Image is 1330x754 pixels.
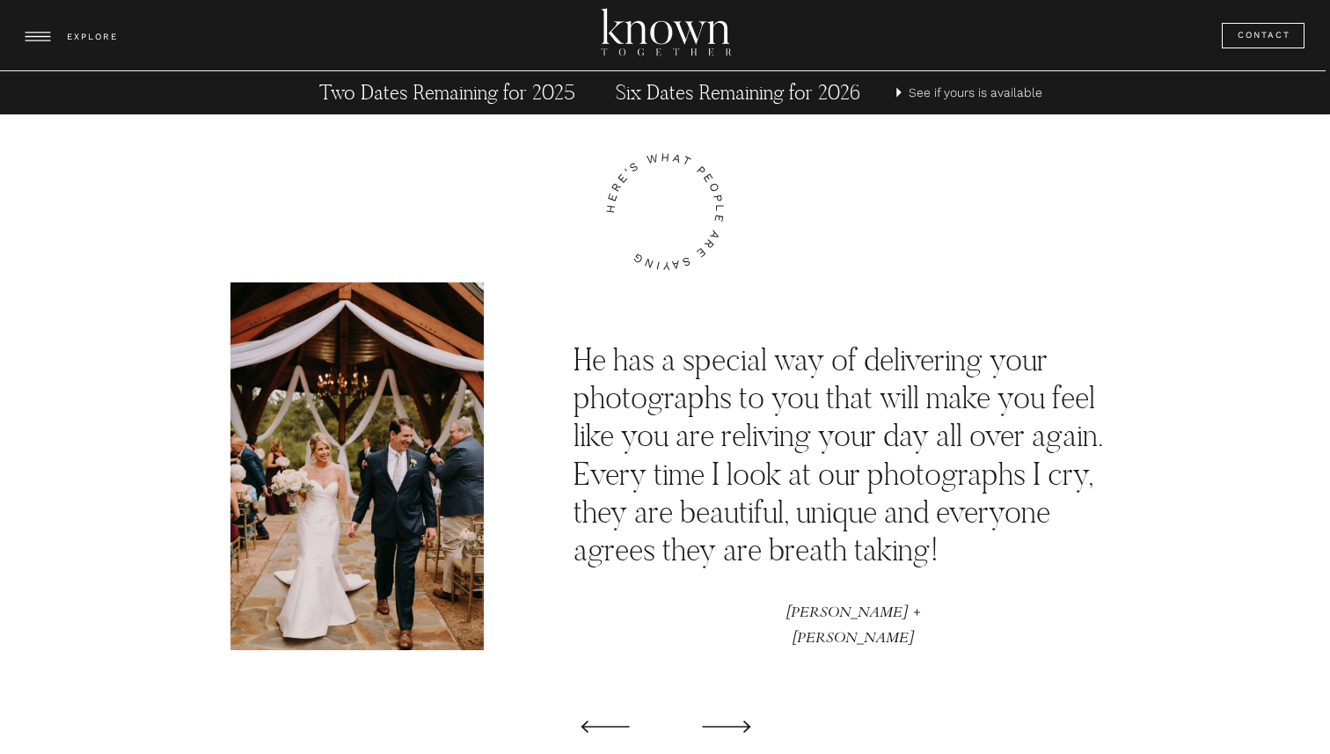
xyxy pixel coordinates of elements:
[574,80,902,106] a: Six Dates Remaining for 2026
[283,80,610,106] a: Two Dates Remaining for 2025
[67,29,121,46] h3: EXPLORE
[574,340,1133,579] h2: He has a special way of delivering your photographs to you that will make you feel like you are r...
[1238,27,1292,44] a: Contact
[909,82,1047,104] a: See if yours is available
[757,600,948,625] p: [PERSON_NAME] + [PERSON_NAME]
